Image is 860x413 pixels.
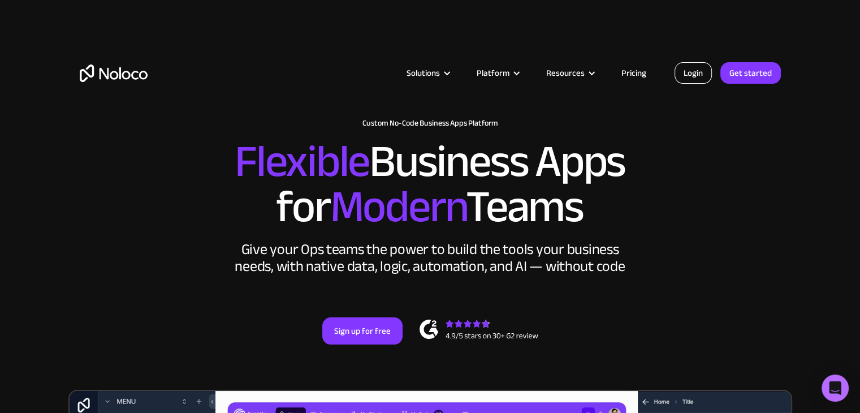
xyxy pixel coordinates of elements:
div: Solutions [407,66,440,80]
a: Login [675,62,712,84]
div: Give your Ops teams the power to build the tools your business needs, with native data, logic, au... [232,241,628,275]
span: Modern [330,165,466,249]
div: Resources [546,66,585,80]
a: home [80,64,148,82]
div: Platform [477,66,509,80]
div: Platform [463,66,532,80]
div: Solutions [392,66,463,80]
div: Open Intercom Messenger [822,375,849,402]
a: Pricing [607,66,660,80]
h2: Business Apps for Teams [80,139,781,230]
span: Flexible [235,119,369,204]
a: Get started [720,62,781,84]
div: Resources [532,66,607,80]
a: Sign up for free [322,317,403,345]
